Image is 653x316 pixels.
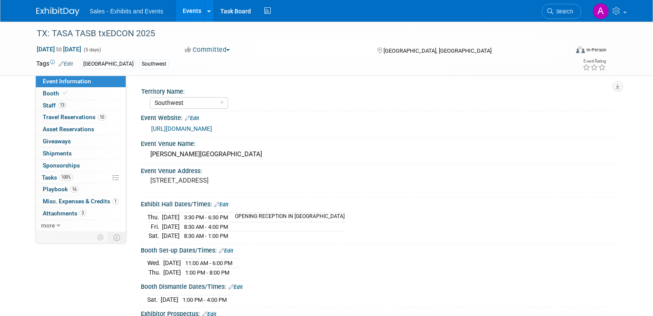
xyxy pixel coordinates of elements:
span: 8:30 AM - 1:00 PM [184,233,228,239]
td: [DATE] [162,222,180,231]
div: In-Person [586,47,606,53]
div: Southwest [139,60,169,69]
a: Edit [185,115,199,121]
span: Playbook [43,186,79,193]
span: Travel Reservations [43,114,106,120]
div: [GEOGRAPHIC_DATA] [81,60,136,69]
div: Booth Set-up Dates/Times: [141,244,617,255]
span: to [55,46,63,53]
span: Sponsorships [43,162,80,169]
span: Giveaways [43,138,71,145]
td: Thu. [147,268,163,277]
div: Event Rating [583,59,606,63]
div: Exhibit Hall Dates/Times: [141,198,617,209]
span: Misc. Expenses & Credits [43,198,119,205]
img: ExhibitDay [36,7,79,16]
a: Edit [59,61,73,67]
div: Event Venue Address: [141,164,617,175]
td: Thu. [147,212,162,222]
td: [DATE] [163,268,181,277]
button: Committed [182,45,233,54]
a: Tasks100% [36,172,126,183]
span: 100% [59,174,73,180]
span: 11:00 AM - 6:00 PM [185,260,232,266]
div: Booth Dismantle Dates/Times: [141,280,617,291]
span: Event Information [43,78,91,85]
span: Attachments [43,210,86,217]
a: Edit [228,284,243,290]
span: 8:30 AM - 4:00 PM [184,224,228,230]
a: Staff13 [36,100,126,111]
a: Travel Reservations10 [36,111,126,123]
a: Misc. Expenses & Credits1 [36,196,126,207]
td: Sat. [147,295,161,304]
a: Search [542,4,581,19]
a: Asset Reservations [36,123,126,135]
a: Sponsorships [36,160,126,171]
span: Asset Reservations [43,126,94,133]
span: (5 days) [83,47,101,53]
a: Event Information [36,76,126,87]
span: 1:00 PM - 4:00 PM [183,297,227,303]
a: Attachments3 [36,208,126,219]
span: [GEOGRAPHIC_DATA], [GEOGRAPHIC_DATA] [384,47,491,54]
span: 13 [58,102,67,108]
i: Booth reservation complete [63,91,67,95]
td: Tags [36,59,73,69]
span: 1:00 PM - 8:00 PM [185,269,229,276]
td: Sat. [147,231,162,240]
span: Search [553,8,573,15]
td: Toggle Event Tabs [108,232,126,243]
span: 3:30 PM - 6:30 PM [184,214,228,221]
span: 1 [112,198,119,205]
div: Event Website: [141,111,617,123]
td: [DATE] [163,259,181,268]
span: 10 [98,114,106,120]
div: Territory Name: [141,85,613,96]
td: Wed. [147,259,163,268]
a: Playbook16 [36,183,126,195]
span: Staff [43,102,67,109]
a: Edit [219,248,233,254]
span: 16 [70,186,79,193]
a: Booth [36,88,126,99]
td: Personalize Event Tab Strip [93,232,108,243]
div: TX: TASA TASB txEDCON 2025 [34,26,558,41]
div: [PERSON_NAME][GEOGRAPHIC_DATA] [147,148,611,161]
td: OPENING RECEPTION IN [GEOGRAPHIC_DATA] [230,212,345,222]
span: Shipments [43,150,72,157]
a: Edit [214,202,228,208]
span: Sales - Exhibits and Events [90,8,163,15]
div: Event Format [522,45,606,58]
td: [DATE] [162,212,180,222]
span: [DATE] [DATE] [36,45,82,53]
a: Shipments [36,148,126,159]
td: [DATE] [162,231,180,240]
pre: [STREET_ADDRESS] [150,177,330,184]
a: more [36,220,126,231]
span: Tasks [42,174,73,181]
a: Giveaways [36,136,126,147]
a: [URL][DOMAIN_NAME] [151,125,212,132]
img: Ale Gonzalez [593,3,609,19]
img: Format-Inperson.png [576,46,585,53]
span: 3 [79,210,86,216]
div: Event Venue Name: [141,137,617,148]
span: more [41,222,55,229]
td: [DATE] [161,295,178,304]
td: Fri. [147,222,162,231]
span: Booth [43,90,69,97]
